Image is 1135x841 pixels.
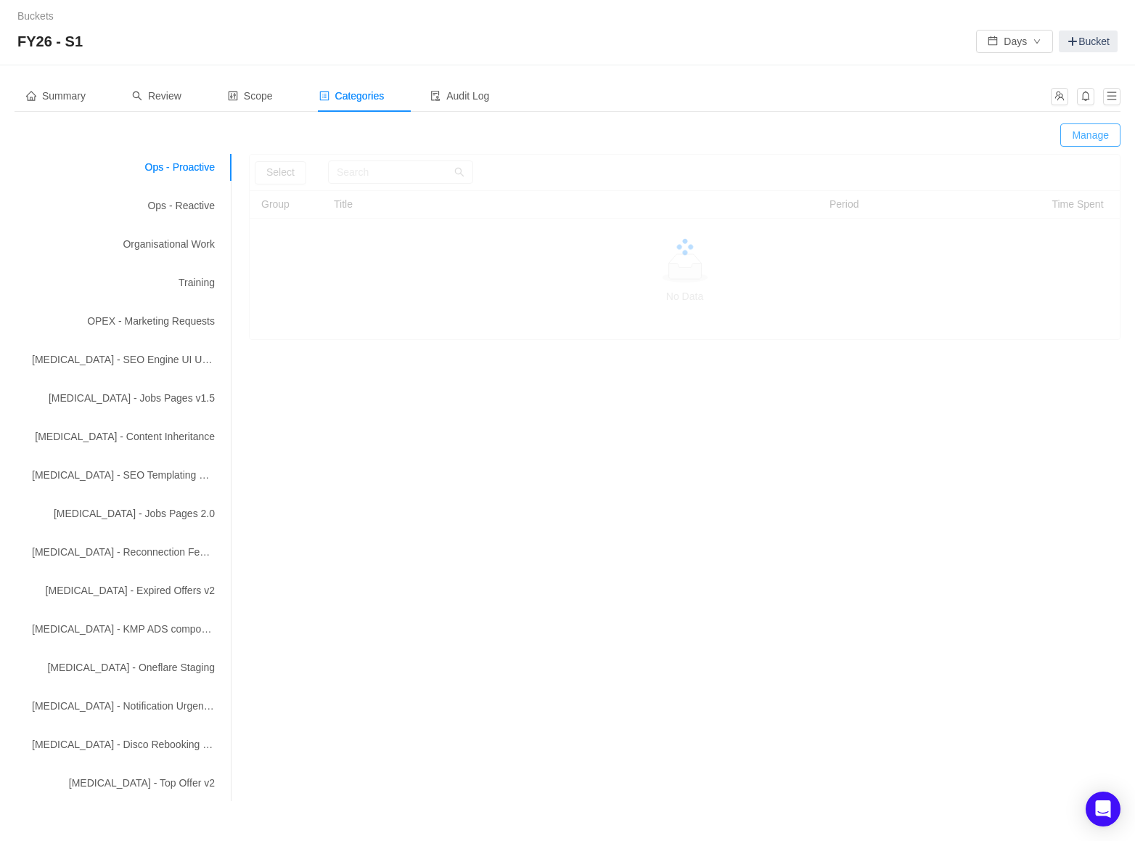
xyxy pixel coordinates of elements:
[26,91,36,101] i: icon: home
[15,346,232,373] div: [MEDICAL_DATA] - SEO Engine UI Uplift
[1051,88,1068,105] button: icon: team
[228,91,238,101] i: icon: control
[15,231,232,258] div: Organisational Work
[15,192,232,219] div: Ops - Reactive
[976,30,1053,53] button: icon: calendarDaysicon: down
[17,10,54,22] a: Buckets
[430,90,489,102] span: Audit Log
[26,90,86,102] span: Summary
[1077,88,1094,105] button: icon: bell
[15,693,232,720] div: [MEDICAL_DATA] - Notification Urgency Q1FY26
[15,462,232,489] div: [MEDICAL_DATA] - SEO Templating Engine
[15,616,232,643] div: [MEDICAL_DATA] - KMP ADS component MVP
[430,91,441,101] i: icon: audit
[1060,123,1120,147] button: Manage
[1103,88,1120,105] button: icon: menu
[132,90,181,102] span: Review
[15,731,232,758] div: [MEDICAL_DATA] - Disco Rebooking Q1FY26
[15,770,232,797] div: [MEDICAL_DATA] - Top Offer v2
[17,30,91,53] span: FY26 - S1
[15,539,232,566] div: [MEDICAL_DATA] - Reconnection Fee Reduction
[15,385,232,412] div: [MEDICAL_DATA] - Jobs Pages v1.5
[15,423,232,450] div: [MEDICAL_DATA] - Content Inheritance
[1059,31,1118,52] a: Bucket
[15,269,232,296] div: Training
[1086,792,1120,826] div: Open Intercom Messenger
[319,90,385,102] span: Categories
[228,90,273,102] span: Scope
[132,91,142,101] i: icon: search
[15,308,232,335] div: OPEX - Marketing Requests
[319,91,329,101] i: icon: profile
[15,577,232,604] div: [MEDICAL_DATA] - Expired Offers v2
[15,154,232,181] div: Ops - Proactive
[15,500,232,527] div: [MEDICAL_DATA] - Jobs Pages 2.0
[15,654,232,681] div: [MEDICAL_DATA] - Oneflare Staging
